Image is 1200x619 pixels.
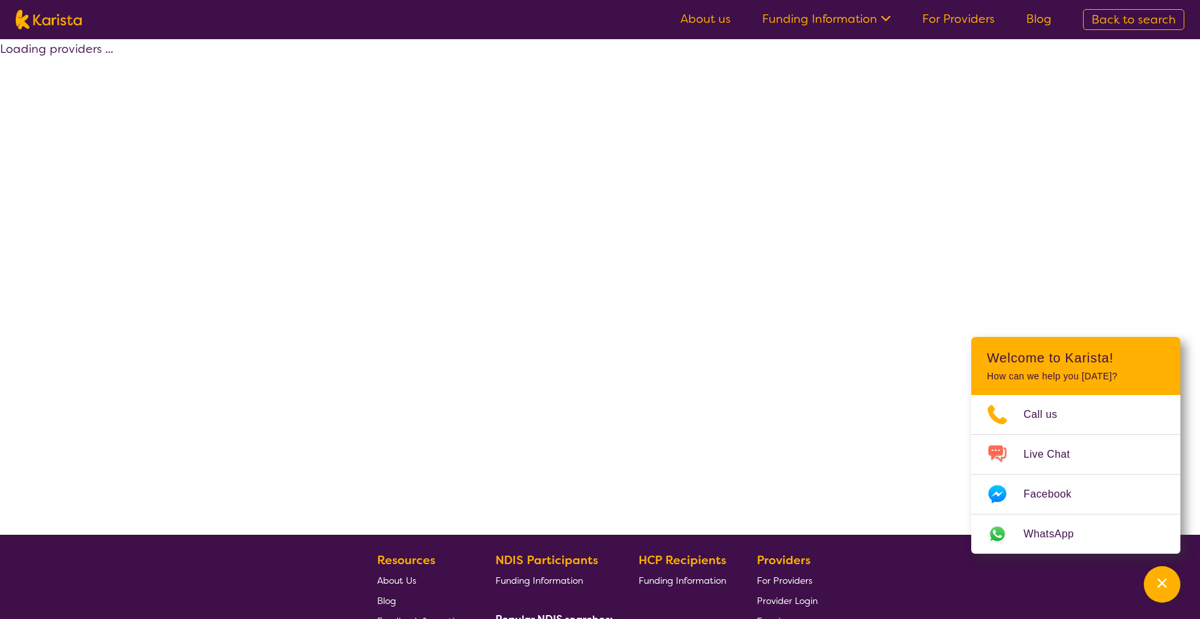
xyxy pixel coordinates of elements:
[639,575,726,586] span: Funding Information
[377,575,416,586] span: About Us
[757,590,818,611] a: Provider Login
[1026,11,1052,27] a: Blog
[971,515,1180,554] a: Web link opens in a new tab.
[1083,9,1184,30] a: Back to search
[377,590,465,611] a: Blog
[762,11,891,27] a: Funding Information
[377,552,435,568] b: Resources
[495,570,608,590] a: Funding Information
[495,552,598,568] b: NDIS Participants
[639,552,726,568] b: HCP Recipients
[757,595,818,607] span: Provider Login
[922,11,995,27] a: For Providers
[971,395,1180,554] ul: Choose channel
[1024,405,1073,424] span: Call us
[639,570,726,590] a: Funding Information
[1024,524,1090,544] span: WhatsApp
[1024,445,1086,464] span: Live Chat
[1024,484,1087,504] span: Facebook
[987,371,1165,382] p: How can we help you [DATE]?
[680,11,731,27] a: About us
[377,595,396,607] span: Blog
[987,350,1165,366] h2: Welcome to Karista!
[377,570,465,590] a: About Us
[1092,12,1176,27] span: Back to search
[757,552,810,568] b: Providers
[971,337,1180,554] div: Channel Menu
[16,10,82,29] img: Karista logo
[495,575,583,586] span: Funding Information
[1144,566,1180,603] button: Channel Menu
[757,575,812,586] span: For Providers
[757,570,818,590] a: For Providers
